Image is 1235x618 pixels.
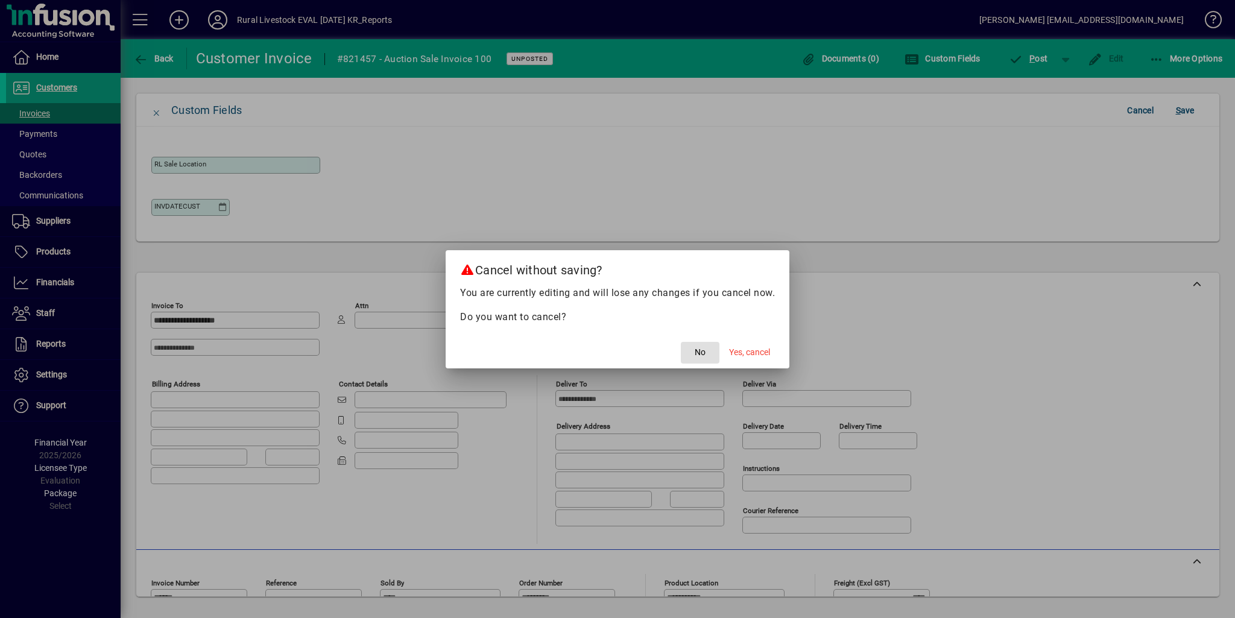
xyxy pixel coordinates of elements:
button: Yes, cancel [724,342,775,364]
h2: Cancel without saving? [446,250,789,285]
p: You are currently editing and will lose any changes if you cancel now. [460,286,775,300]
span: No [695,346,706,359]
button: No [681,342,719,364]
p: Do you want to cancel? [460,310,775,324]
span: Yes, cancel [729,346,770,359]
